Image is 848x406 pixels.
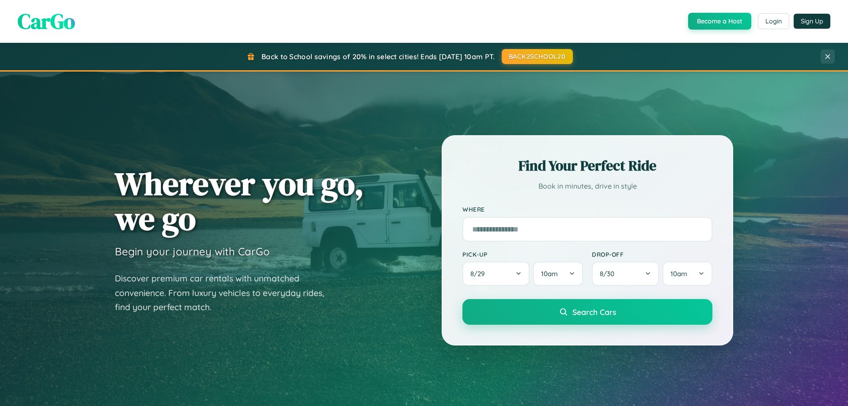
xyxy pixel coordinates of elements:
h2: Find Your Perfect Ride [462,156,712,175]
label: Pick-up [462,250,583,258]
span: 8 / 29 [470,269,489,278]
button: Search Cars [462,299,712,325]
button: BACK2SCHOOL20 [502,49,573,64]
button: 8/30 [592,262,659,286]
h1: Wherever you go, we go [115,166,364,236]
h3: Begin your journey with CarGo [115,245,270,258]
span: 10am [670,269,687,278]
button: 10am [662,262,712,286]
span: Back to School savings of 20% in select cities! Ends [DATE] 10am PT. [261,52,495,61]
p: Book in minutes, drive in style [462,180,712,193]
button: Login [758,13,789,29]
label: Drop-off [592,250,712,258]
span: 10am [541,269,558,278]
span: 8 / 30 [600,269,619,278]
button: 8/29 [462,262,530,286]
span: CarGo [18,7,75,36]
p: Discover premium car rentals with unmatched convenience. From luxury vehicles to everyday rides, ... [115,271,336,315]
button: Become a Host [688,13,751,30]
button: Sign Up [794,14,830,29]
span: Search Cars [572,307,616,317]
button: 10am [533,262,583,286]
label: Where [462,206,712,213]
